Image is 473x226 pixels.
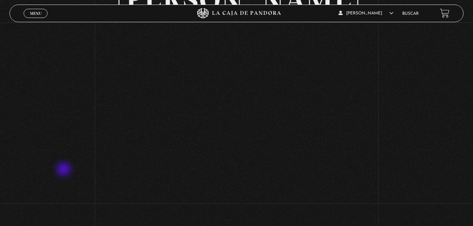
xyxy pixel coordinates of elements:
a: View your shopping cart [440,8,449,18]
span: Cerrar [27,17,44,22]
iframe: Dailymotion video player – PROGRAMA 28-8- TRUMP - MADURO [118,26,354,159]
span: Menu [30,11,42,15]
a: Buscar [402,12,419,16]
span: [PERSON_NAME] [338,11,393,15]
